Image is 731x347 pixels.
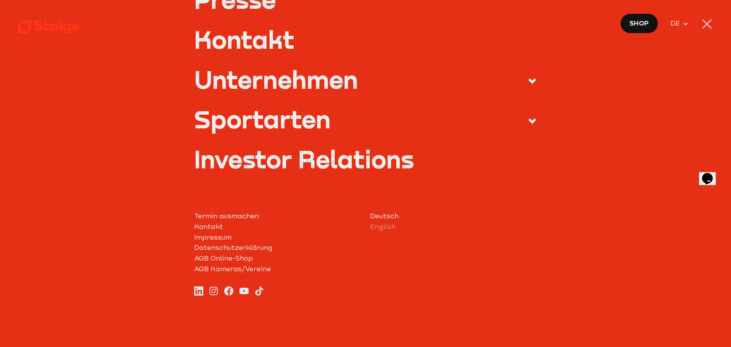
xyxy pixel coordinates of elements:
a: Shop [620,13,658,34]
a: Impressum [194,232,361,243]
a: Kontakt [194,222,361,232]
span: Shop [629,18,649,29]
a: Deutsch [370,211,537,222]
a: Termin ausmachen [194,211,361,222]
a: Datenschutzerklärung [194,243,361,253]
iframe: chat widget [699,162,723,185]
a: English [370,222,537,232]
a: AGB Kameras/Vereine [194,264,361,275]
a: AGB Online-Shop [194,253,361,264]
div: Unternehmen [194,67,358,91]
a: Investor Relations [194,147,537,171]
a: Kontakt [194,27,537,51]
span: DE [670,18,683,29]
div: Sportarten [194,107,330,131]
